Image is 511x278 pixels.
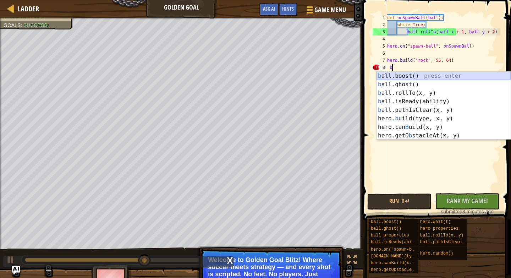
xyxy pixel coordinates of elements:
[282,5,294,12] span: Hints
[314,5,346,15] span: Game Menu
[373,85,387,92] div: 11
[373,57,387,64] div: 7
[4,254,18,268] button: ⌘ + P: Play
[373,50,387,57] div: 6
[301,3,350,20] button: Game Menu
[263,5,275,12] span: Ask AI
[371,247,432,252] span: hero.on("spawn-ball", f)
[18,4,39,13] span: Ladder
[373,64,387,71] div: 8
[439,208,496,215] div: 3 minutes ago
[420,219,451,224] span: hero.wait(t)
[367,193,432,210] button: Run ⇧↵
[23,22,49,28] span: Success!
[371,254,435,259] span: [DOMAIN_NAME](type, x, y)
[420,226,458,231] span: hero properties
[371,233,409,238] span: ball properties
[373,71,387,78] div: 9
[227,256,233,263] div: x
[373,28,387,36] div: 3
[259,3,279,16] button: Ask AI
[4,22,21,28] span: Goals
[373,36,387,43] div: 4
[373,78,387,85] div: 10
[420,251,454,256] span: hero.random()
[420,233,463,238] span: ball.rollTo(x, y)
[21,22,23,28] span: :
[371,226,401,231] span: ball.ghost()
[420,240,476,245] span: ball.pathIsClear(x, y)
[371,219,401,224] span: ball.boost()
[373,14,387,21] div: 1
[435,193,499,209] button: Rank My Game!
[373,21,387,28] div: 2
[447,196,488,205] span: Rank My Game!
[345,254,359,268] button: Toggle fullscreen
[441,209,462,214] span: submitted
[371,240,424,245] span: ball.isReady(ability)
[371,261,419,266] span: hero.canBuild(x, y)
[12,266,20,274] button: Ask AI
[14,4,39,13] a: Ladder
[373,43,387,50] div: 5
[371,267,432,272] span: hero.getObstacleAt(x, y)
